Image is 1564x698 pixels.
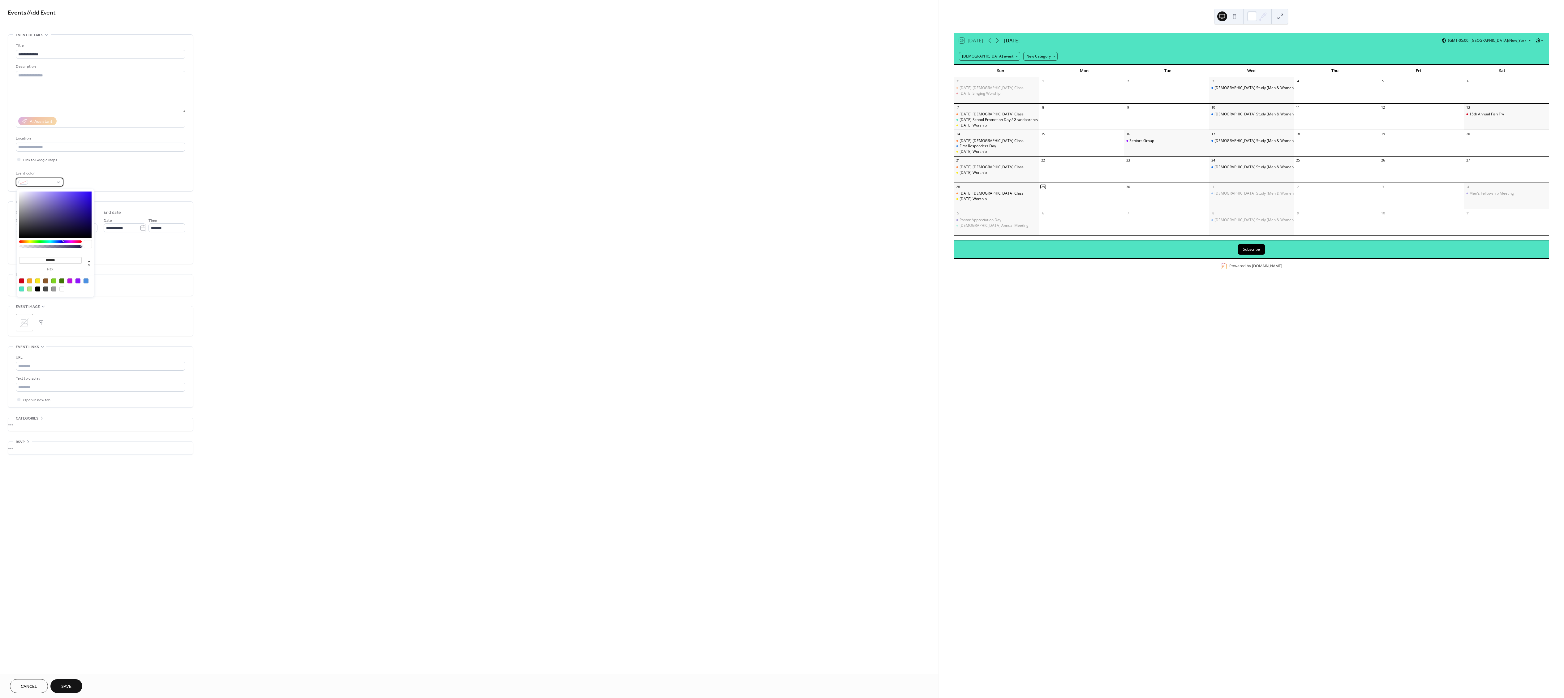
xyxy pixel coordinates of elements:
span: Event links [16,344,39,350]
div: [DATE] [DEMOGRAPHIC_DATA] Class [960,112,1024,117]
div: 25 [1296,158,1300,163]
span: RSVP [16,439,25,445]
span: Date and time [16,199,43,205]
div: Bible Study (Men & Women) / Youth meet in MPB [1209,165,1294,170]
div: 3 [1211,79,1215,84]
a: Events [8,7,27,19]
div: Bible Study (Men & Women) / Youth meet in MPB [1209,218,1294,223]
div: 28 [956,184,960,189]
div: Sunday School Promotion Day / Grandparents Day [954,117,1039,123]
span: Time [148,218,157,224]
div: Sunday Bible Class [954,85,1039,91]
div: #50E3C2 [19,287,24,291]
span: Date [104,218,112,224]
div: 15th Annual Fish Fry [1464,112,1549,117]
div: 21 [956,158,960,163]
div: 11 [1296,105,1300,110]
div: 10 [1211,105,1215,110]
div: 7 [1126,211,1130,215]
div: 27 [1466,158,1470,163]
div: Seniors Group [1129,138,1154,144]
div: [DEMOGRAPHIC_DATA] Annual Meeting [960,223,1029,228]
span: Categories [16,415,38,422]
div: [DATE] [DEMOGRAPHIC_DATA] Class [960,165,1024,170]
div: 15th Annual Fish Fry [1469,112,1504,117]
div: Bible Study (Men & Women) / Youth meet in MPB [1209,85,1294,91]
button: Save [50,679,82,693]
div: 6 [1041,211,1045,215]
div: 17 [1211,131,1215,136]
a: [DOMAIN_NAME] [1252,264,1282,269]
span: / Add Event [27,7,56,19]
span: Open in new tab [23,397,50,403]
div: 2 [1296,184,1300,189]
div: 9 [1296,211,1300,215]
div: 30 [1126,184,1130,189]
div: Mon [1042,65,1126,77]
span: (GMT-05:00) [GEOGRAPHIC_DATA]/New_York [1448,39,1526,42]
div: First Responders Day [954,144,1039,149]
div: [DATE] [DEMOGRAPHIC_DATA] Class [960,138,1024,144]
span: Save [61,683,71,690]
div: Sunday Singing Worship [954,91,1039,96]
div: 8 [1211,211,1215,215]
div: 13 [1466,105,1470,110]
div: #7ED321 [51,278,56,283]
div: 10 [1381,211,1385,215]
div: 1 [1041,79,1045,84]
div: Fri [1377,65,1460,77]
div: #9013FE [75,278,80,283]
div: 12 [1381,105,1385,110]
div: Wed [1210,65,1293,77]
div: Event color [16,170,62,177]
label: hex [19,268,82,271]
a: Cancel [10,679,48,693]
div: Thu [1293,65,1377,77]
div: Description [16,63,184,70]
div: End date [104,209,121,216]
div: Sunday Bible Class [954,138,1039,144]
div: Sunday Worship [954,123,1039,128]
div: Sunday Bible Class [954,191,1039,196]
div: ; [16,314,33,331]
div: #8B572A [43,278,48,283]
div: 8 [1041,105,1045,110]
div: 22 [1041,158,1045,163]
div: #4A90E2 [84,278,88,283]
div: #9B9B9B [51,287,56,291]
div: Bible Study (Men & Women) / Youth meet in MPB [1209,191,1294,196]
div: 18 [1296,131,1300,136]
div: 19 [1381,131,1385,136]
div: [DATE] Singing Worship [960,91,1000,96]
div: 15 [1041,131,1045,136]
div: Tue [1126,65,1210,77]
div: [DATE] [DEMOGRAPHIC_DATA] Class [960,85,1024,91]
div: [DEMOGRAPHIC_DATA] Study (Men & Women) / Youth meet in MPB [1214,85,1331,91]
div: First Responders Day [960,144,996,149]
div: 29 [1041,184,1045,189]
div: ••• [8,418,193,431]
div: Bible Study (Men & Women) / Youth meet in MPB [1209,138,1294,144]
div: Sun [959,65,1042,77]
div: Powered by [1229,264,1282,269]
div: Sunday Bible Class [954,165,1039,170]
div: 2 [1126,79,1130,84]
div: #F5A623 [27,278,32,283]
div: [DATE] Worship [960,123,987,128]
div: Sunday Worship [954,149,1039,154]
div: #FFFFFF [59,287,64,291]
div: [DATE] Worship [960,170,987,175]
div: Seniors Group [1124,138,1209,144]
div: 5 [956,211,960,215]
div: 9 [1126,105,1130,110]
div: Saluda Baptist Association Annual Meeting [954,223,1039,228]
div: Men's Fellowship Meeting [1469,191,1514,196]
div: [DATE] School Promotion Day / Grandparents Day [960,117,1046,123]
div: Bible Study (Men & Women) / Youth meet in MPB [1209,112,1294,117]
div: [DEMOGRAPHIC_DATA] Study (Men & Women) / Youth meet in MPB [1214,112,1331,117]
div: 5 [1381,79,1385,84]
div: Title [16,42,184,49]
div: 26 [1381,158,1385,163]
div: ••• [8,442,193,455]
div: [DATE] Worship [960,196,987,202]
